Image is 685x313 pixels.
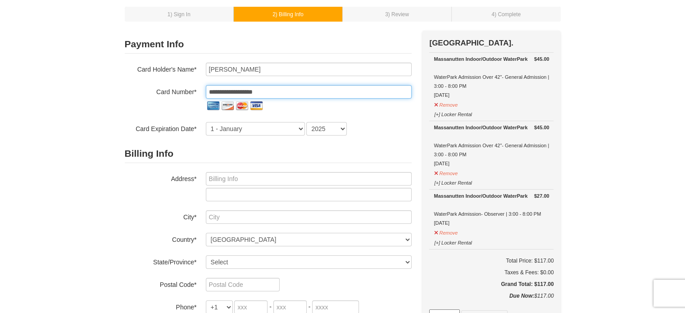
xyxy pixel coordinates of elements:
input: Postal Code [206,278,280,291]
input: City [206,210,412,224]
div: $117.00 [429,291,553,309]
input: Card Holder Name [206,63,412,76]
div: Taxes & Fees: $0.00 [429,268,553,277]
img: amex.png [206,99,220,113]
img: visa.png [249,99,263,113]
div: WaterPark Admission Over 42"- General Admission | 3:00 - 8:00 PM [DATE] [434,123,549,168]
button: [+] Locker Rental [434,176,472,187]
small: 1 [168,11,191,18]
div: Massanutten Indoor/Outdoor WaterPark [434,54,549,64]
input: Billing Info [206,172,412,186]
strong: $45.00 [534,54,549,64]
button: [+] Locker Rental [434,236,472,247]
button: Remove [434,98,458,109]
div: WaterPark Admission- Observer | 3:00 - 8:00 PM [DATE] [434,191,549,227]
label: Card Expiration Date* [125,122,197,133]
small: 3 [385,11,409,18]
label: Card Holder's Name* [125,63,197,74]
label: Postal Code* [125,278,197,289]
h5: Grand Total: $117.00 [429,280,553,289]
h6: Total Price: $117.00 [429,256,553,265]
strong: $45.00 [534,123,549,132]
strong: [GEOGRAPHIC_DATA]. [429,39,513,47]
h2: Payment Info [125,35,412,54]
label: Phone* [125,300,197,312]
label: Card Number* [125,85,197,96]
small: 2 [272,11,304,18]
small: 4 [491,11,521,18]
div: WaterPark Admission Over 42"- General Admission | 3:00 - 8:00 PM [DATE] [434,54,549,100]
div: Massanutten Indoor/Outdoor WaterPark [434,123,549,132]
span: - [308,303,311,310]
label: Country* [125,233,197,244]
strong: Due Now: [509,293,534,299]
span: ) Billing Info [276,11,304,18]
h2: Billing Info [125,145,412,163]
label: Address* [125,172,197,183]
button: Remove [434,167,458,178]
span: - [269,303,272,310]
label: State/Province* [125,255,197,267]
button: Remove [434,226,458,237]
strong: $27.00 [534,191,549,200]
img: mastercard.png [235,99,249,113]
button: [+] Locker Rental [434,108,472,119]
span: ) Sign In [170,11,190,18]
img: discover.png [220,99,235,113]
div: Massanutten Indoor/Outdoor WaterPark [434,191,549,200]
label: City* [125,210,197,222]
span: ) Complete [494,11,521,18]
span: ) Review [388,11,409,18]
